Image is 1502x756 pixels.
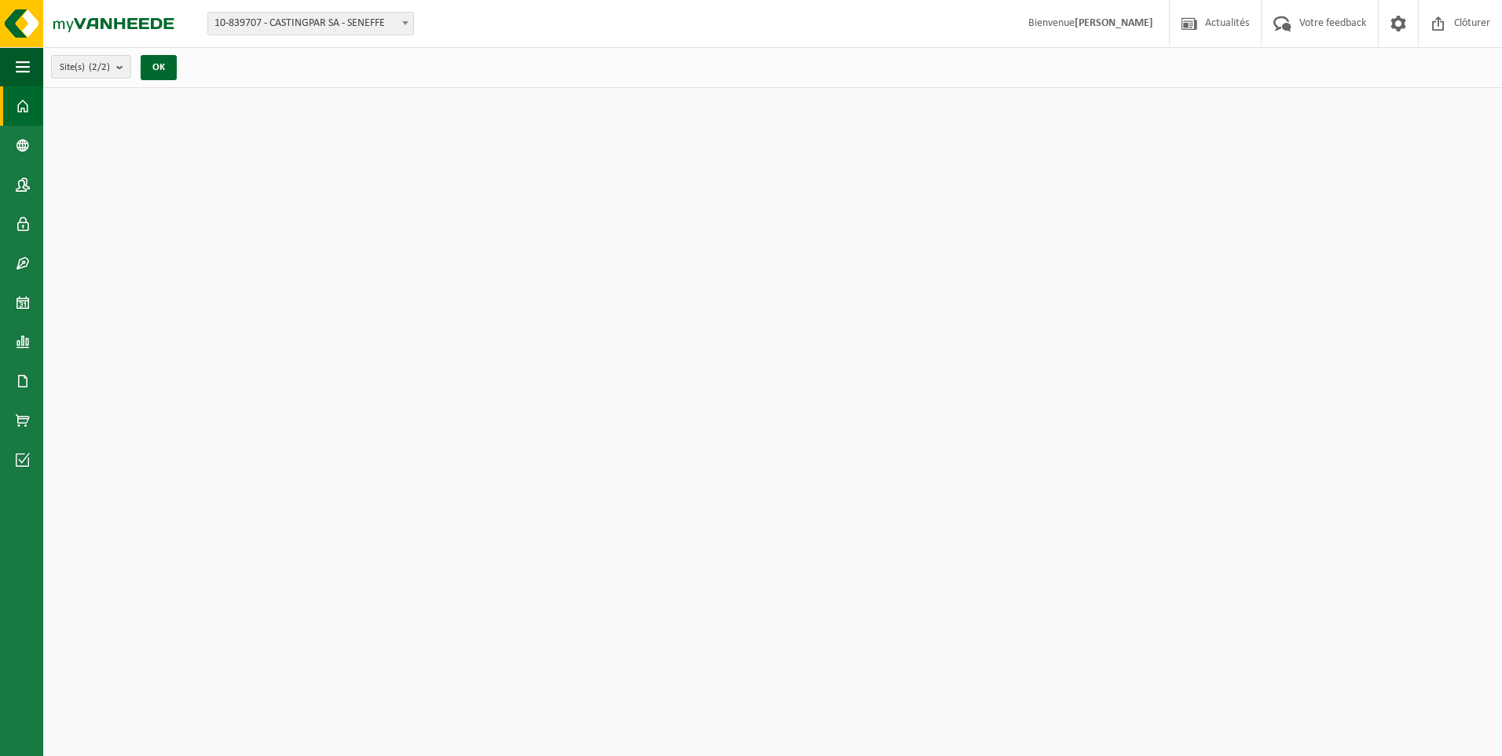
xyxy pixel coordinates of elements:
[60,56,110,79] span: Site(s)
[141,55,177,80] button: OK
[51,55,131,79] button: Site(s)(2/2)
[89,62,110,72] count: (2/2)
[207,12,414,35] span: 10-839707 - CASTINGPAR SA - SENEFFE
[208,13,413,35] span: 10-839707 - CASTINGPAR SA - SENEFFE
[1075,17,1153,29] strong: [PERSON_NAME]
